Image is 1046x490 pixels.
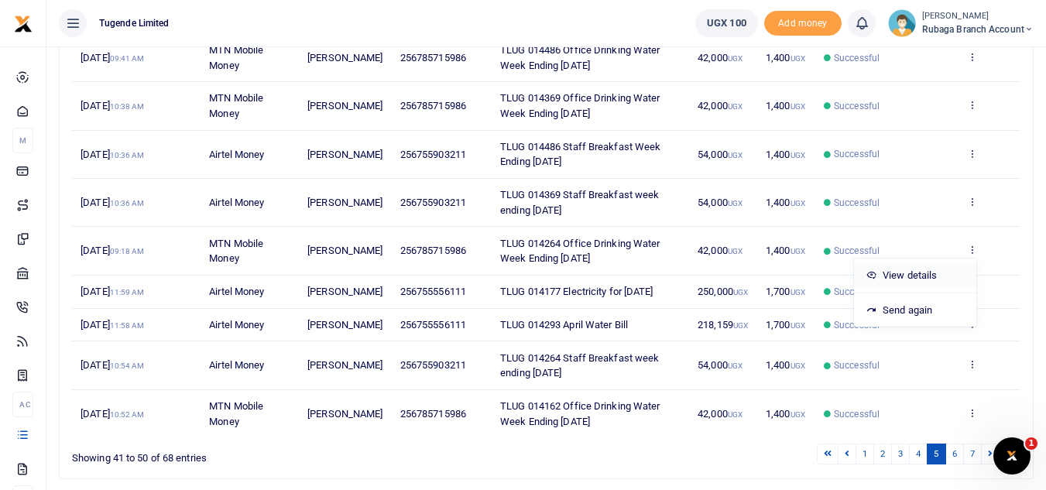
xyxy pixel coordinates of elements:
small: 10:54 AM [110,362,145,370]
small: UGX [728,199,742,207]
li: Toup your wallet [764,11,842,36]
span: 256785715986 [400,100,466,111]
span: 250,000 [698,286,748,297]
small: UGX [791,102,805,111]
span: Airtel Money [209,197,264,208]
span: 256755903211 [400,359,466,371]
span: Successful [834,147,880,161]
span: 1,400 [766,149,805,160]
a: Send again [854,300,976,321]
small: 10:38 AM [110,102,145,111]
small: 09:41 AM [110,54,145,63]
span: 256755556111 [400,286,466,297]
small: UGX [728,410,742,419]
span: [PERSON_NAME] [307,197,382,208]
a: 7 [963,444,982,464]
span: 218,159 [698,319,748,331]
span: 256755903211 [400,149,466,160]
small: 09:18 AM [110,247,145,255]
span: 54,000 [698,149,742,160]
a: UGX 100 [695,9,758,37]
img: logo-small [14,15,33,33]
div: Showing 41 to 50 of 68 entries [72,442,461,466]
span: 54,000 [698,197,742,208]
a: View details [854,265,976,286]
span: Successful [834,196,880,210]
span: Rubaga branch account [922,22,1034,36]
span: MTN Mobile Money [209,238,263,265]
span: TLUG 014369 Staff Breakfast week ending [DATE] [500,189,659,216]
span: MTN Mobile Money [209,400,263,427]
span: [DATE] [81,286,144,297]
small: UGX [791,410,805,419]
small: UGX [728,151,742,159]
small: 11:59 AM [110,288,145,296]
span: Successful [834,358,880,372]
span: [DATE] [81,319,144,331]
img: profile-user [888,9,916,37]
span: [PERSON_NAME] [307,408,382,420]
span: [PERSON_NAME] [307,286,382,297]
small: 10:52 AM [110,410,145,419]
span: TLUG 014293 April Water Bill [500,319,628,331]
span: [DATE] [81,52,144,63]
a: 3 [891,444,910,464]
span: TLUG 014162 Office Drinking Water Week Ending [DATE] [500,400,660,427]
small: UGX [791,54,805,63]
small: UGX [728,247,742,255]
span: Airtel Money [209,319,264,331]
span: [PERSON_NAME] [307,100,382,111]
span: 256785715986 [400,408,466,420]
small: UGX [791,321,805,330]
span: 1,400 [766,245,805,256]
small: [PERSON_NAME] [922,10,1034,23]
span: TLUG 014264 Office Drinking Water Week Ending [DATE] [500,238,660,265]
span: 42,000 [698,408,742,420]
span: 1,400 [766,408,805,420]
span: Airtel Money [209,149,264,160]
span: Successful [834,318,880,332]
small: UGX [791,199,805,207]
small: UGX [791,288,805,296]
span: [PERSON_NAME] [307,359,382,371]
small: 10:36 AM [110,151,145,159]
a: profile-user [PERSON_NAME] Rubaga branch account [888,9,1034,37]
span: [DATE] [81,245,144,256]
span: 54,000 [698,359,742,371]
span: Tugende Limited [93,16,176,30]
span: 42,000 [698,52,742,63]
span: TLUG 014486 Staff Breakfast Week Ending [DATE] [500,141,660,168]
small: 11:58 AM [110,321,145,330]
small: UGX [791,362,805,370]
a: 2 [873,444,892,464]
span: Successful [834,285,880,299]
a: 4 [909,444,928,464]
span: TLUG 014369 Office Drinking Water Week Ending [DATE] [500,92,660,119]
small: UGX [791,151,805,159]
span: Airtel Money [209,286,264,297]
small: UGX [728,362,742,370]
li: M [12,128,33,153]
span: [DATE] [81,359,144,371]
span: Successful [834,407,880,421]
small: UGX [733,321,748,330]
span: MTN Mobile Money [209,92,263,119]
span: Successful [834,99,880,113]
span: 1,400 [766,52,805,63]
small: 10:36 AM [110,199,145,207]
span: [DATE] [81,100,144,111]
li: Ac [12,392,33,417]
span: 1,400 [766,197,805,208]
span: MTN Mobile Money [209,44,263,71]
span: [PERSON_NAME] [307,319,382,331]
small: UGX [728,54,742,63]
small: UGX [728,102,742,111]
span: 1 [1025,437,1037,450]
span: Airtel Money [209,359,264,371]
a: logo-small logo-large logo-large [14,17,33,29]
a: 6 [945,444,964,464]
li: Wallet ballance [689,9,764,37]
a: 5 [927,444,945,464]
span: 42,000 [698,100,742,111]
a: Add money [764,16,842,28]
